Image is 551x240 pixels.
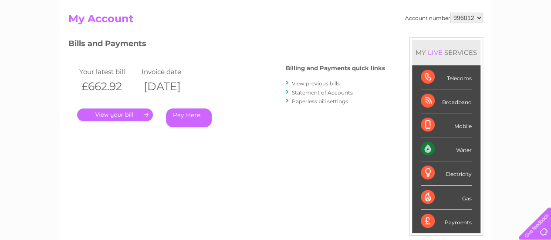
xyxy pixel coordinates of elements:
div: Telecoms [421,65,472,89]
a: Pay Here [166,108,212,127]
td: Your latest bill [77,66,140,78]
h4: Billing and Payments quick links [286,65,385,71]
th: £662.92 [77,78,140,95]
div: LIVE [426,48,444,57]
h3: Bills and Payments [68,37,385,53]
a: Water [398,37,414,44]
a: Blog [475,37,488,44]
td: Invoice date [139,66,202,78]
h2: My Account [68,13,483,29]
div: Clear Business is a trading name of Verastar Limited (registered in [GEOGRAPHIC_DATA] No. 3667643... [70,5,482,42]
div: MY SERVICES [412,40,480,65]
div: Gas [421,186,472,210]
div: Water [421,137,472,161]
a: . [77,108,153,121]
th: [DATE] [139,78,202,95]
a: 0333 014 3131 [387,4,447,15]
div: Electricity [421,161,472,185]
a: Log out [522,37,543,44]
div: Account number [405,13,483,23]
div: Broadband [421,89,472,113]
a: Telecoms [444,37,470,44]
a: View previous bills [292,80,340,87]
div: Payments [421,210,472,233]
a: Energy [419,37,439,44]
img: logo.png [19,23,64,49]
a: Statement of Accounts [292,89,353,96]
div: Mobile [421,113,472,137]
a: Paperless bill settings [292,98,348,105]
a: Contact [493,37,514,44]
